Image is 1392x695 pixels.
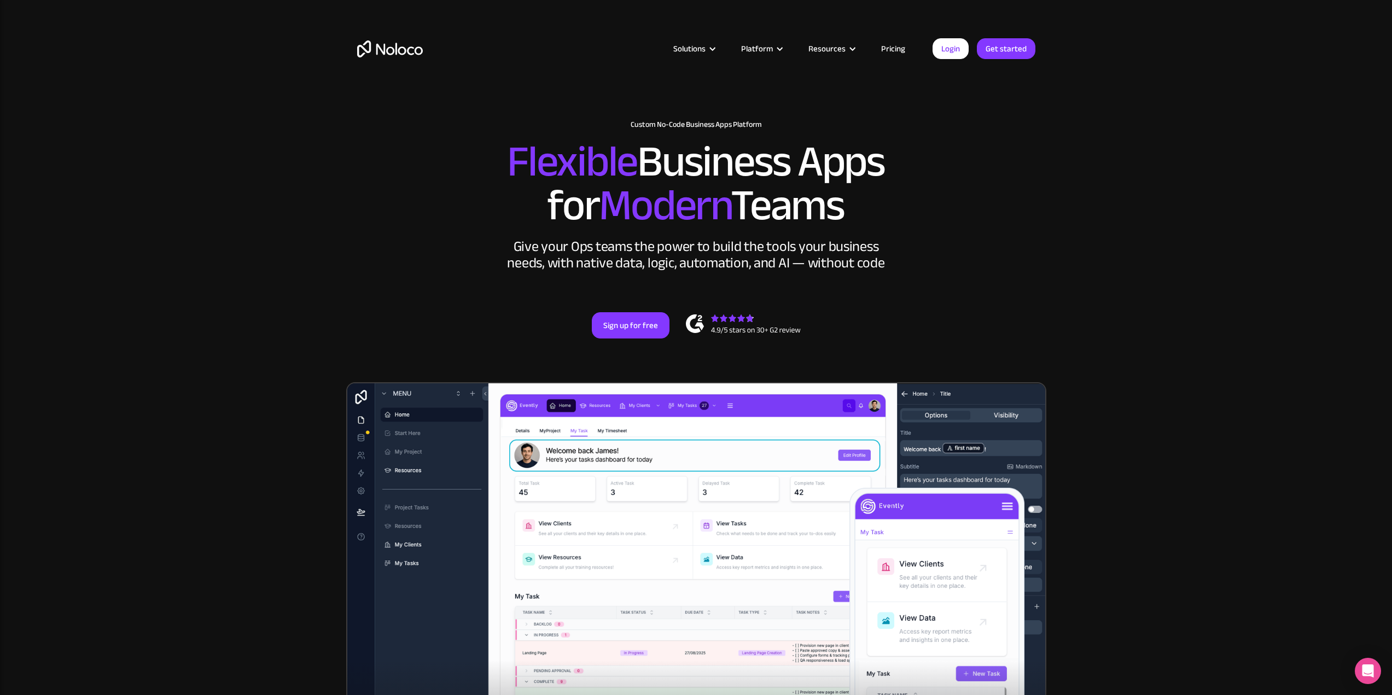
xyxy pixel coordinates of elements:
[507,121,637,202] span: Flexible
[592,312,669,338] a: Sign up for free
[357,120,1035,129] h1: Custom No-Code Business Apps Platform
[727,42,795,56] div: Platform
[867,42,919,56] a: Pricing
[505,238,888,271] div: Give your Ops teams the power to build the tools your business needs, with native data, logic, au...
[357,140,1035,227] h2: Business Apps for Teams
[977,38,1035,59] a: Get started
[673,42,706,56] div: Solutions
[795,42,867,56] div: Resources
[1355,658,1381,684] div: Open Intercom Messenger
[599,165,731,246] span: Modern
[660,42,727,56] div: Solutions
[357,40,423,57] a: home
[741,42,773,56] div: Platform
[933,38,969,59] a: Login
[808,42,846,56] div: Resources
